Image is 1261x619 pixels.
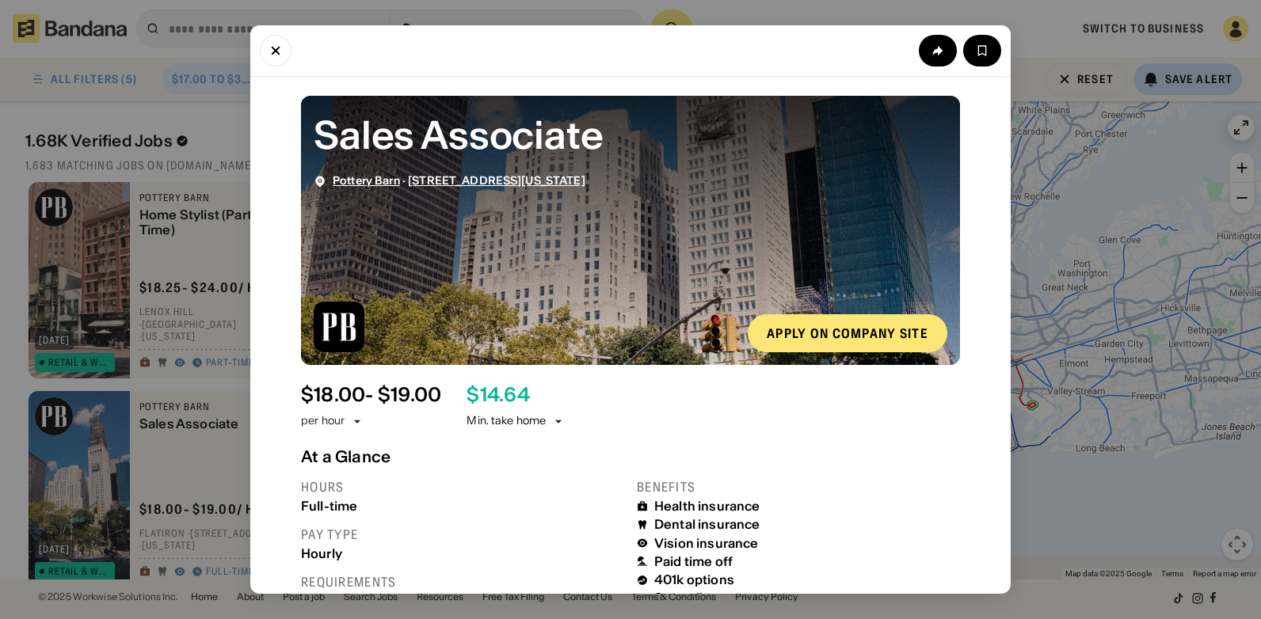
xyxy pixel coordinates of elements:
div: Hourly [301,546,624,561]
div: per hour [301,413,345,429]
div: Hours [301,479,624,496]
div: 401k options [654,572,734,587]
div: Sales Associate [314,108,947,161]
div: Apply on company site [767,327,928,340]
div: Min. take home [467,413,565,429]
div: Pay type [301,526,624,543]
div: $ 14.64 [467,384,529,407]
div: · [333,174,585,188]
div: Benefits [637,479,960,496]
div: Requirements [301,574,624,591]
div: At a Glance [301,447,960,466]
div: Paid time off [654,554,733,569]
span: Pottery Barn [333,173,400,188]
div: $ 18.00 - $19.00 [301,384,441,407]
div: Dental insurance [654,517,760,532]
button: Close [260,35,291,66]
div: Full-time [301,499,624,514]
div: Vision insurance [654,536,759,551]
span: [STREET_ADDRESS][US_STATE] [408,173,585,188]
img: Pottery Barn logo [314,302,364,352]
div: Store discounts [654,591,753,606]
div: Health insurance [654,499,760,514]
